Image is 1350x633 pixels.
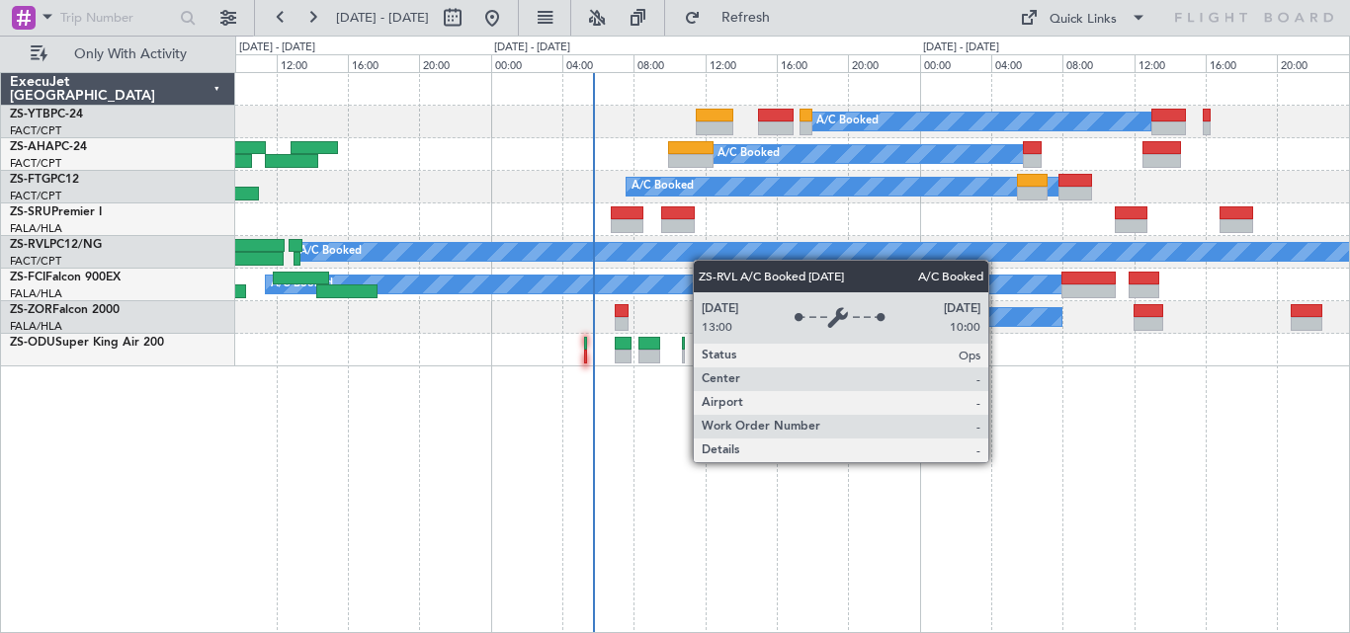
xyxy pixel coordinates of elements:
a: ZS-AHAPC-24 [10,141,87,153]
div: 00:00 [491,54,562,72]
div: A/C Booked [829,302,891,332]
div: 16:00 [777,54,848,72]
span: Only With Activity [51,47,209,61]
div: A/C Booked [632,172,694,201]
div: A/C Booked [271,270,333,299]
button: Quick Links [1010,2,1156,34]
div: 12:00 [277,54,348,72]
div: [DATE] - [DATE] [239,40,315,56]
div: 00:00 [920,54,991,72]
div: 04:00 [562,54,633,72]
div: Quick Links [1050,10,1117,30]
a: ZS-YTBPC-24 [10,109,83,120]
div: 20:00 [848,54,919,72]
div: 08:00 [1062,54,1134,72]
a: ZS-RVLPC12/NG [10,239,102,251]
div: [DATE] - [DATE] [923,40,999,56]
a: FACT/CPT [10,156,61,171]
a: ZS-ZORFalcon 2000 [10,304,120,316]
a: ZS-FCIFalcon 900EX [10,272,121,283]
span: ZS-RVL [10,239,49,251]
a: ZS-ODUSuper King Air 200 [10,337,164,349]
span: Refresh [705,11,788,25]
button: Only With Activity [22,39,214,70]
span: ZS-AHA [10,141,54,153]
a: FALA/HLA [10,319,62,334]
a: FACT/CPT [10,123,61,138]
div: 20:00 [1277,54,1348,72]
a: FACT/CPT [10,254,61,269]
span: ZS-ODU [10,337,55,349]
a: FACT/CPT [10,189,61,203]
div: 08:00 [633,54,705,72]
a: FALA/HLA [10,221,62,236]
span: ZS-ZOR [10,304,52,316]
div: 16:00 [348,54,419,72]
div: [DATE] - [DATE] [494,40,570,56]
span: ZS-FTG [10,174,50,186]
div: 12:00 [706,54,777,72]
button: Refresh [675,2,794,34]
span: ZS-FCI [10,272,45,283]
div: 08:00 [205,54,276,72]
div: A/C Booked [717,139,780,169]
div: 20:00 [419,54,490,72]
div: A/C Booked [299,237,362,267]
div: 04:00 [991,54,1062,72]
span: [DATE] - [DATE] [336,9,429,27]
span: ZS-YTB [10,109,50,120]
div: A/C Booked [816,107,879,136]
a: ZS-SRUPremier I [10,206,102,218]
div: 12:00 [1135,54,1206,72]
div: 16:00 [1206,54,1277,72]
a: FALA/HLA [10,286,62,301]
input: Trip Number [60,3,174,33]
a: ZS-FTGPC12 [10,174,79,186]
span: ZS-SRU [10,206,51,218]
